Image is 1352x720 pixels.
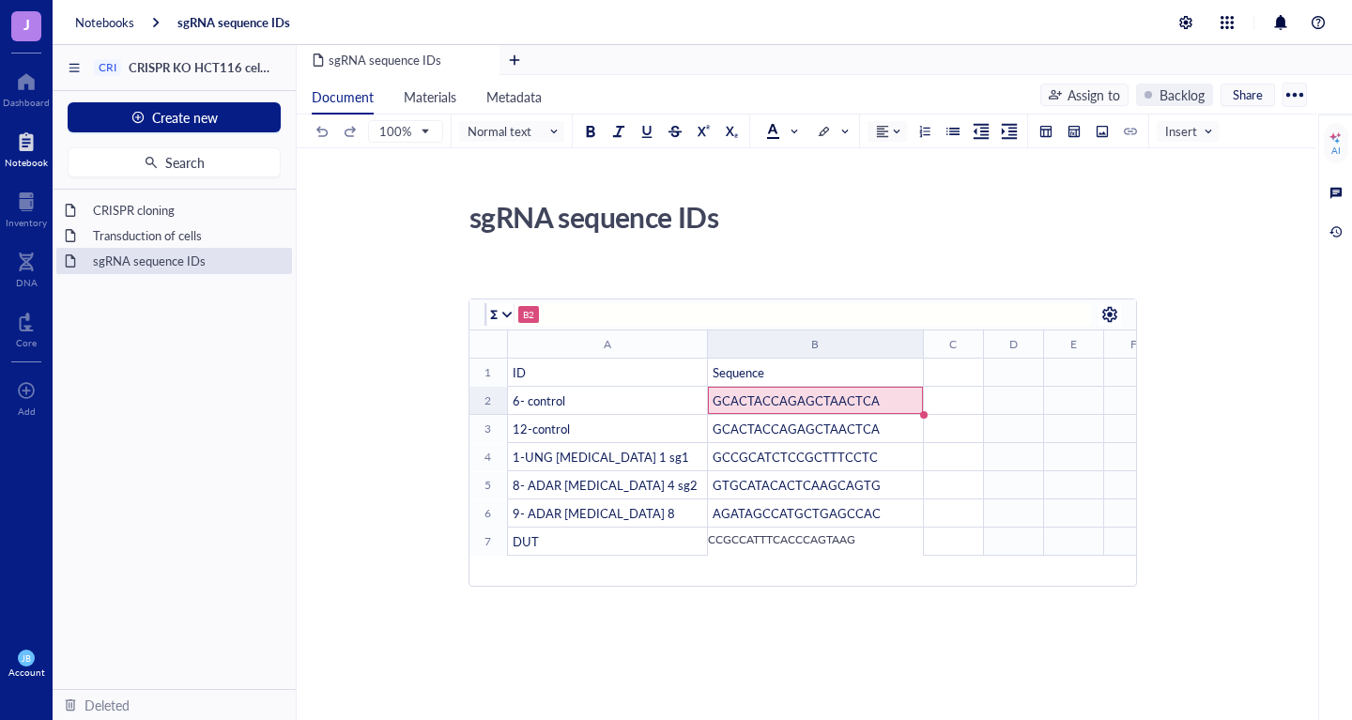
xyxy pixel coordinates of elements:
[1331,145,1341,156] div: AI
[468,123,560,140] span: Normal text
[513,448,689,466] span: 1-UNG [MEDICAL_DATA] 1 sg1
[3,97,50,108] div: Dashboard
[707,330,923,359] th: B
[1043,330,1103,359] th: E
[713,504,881,522] span: AGATAGCCATGCTGAGCCAC
[469,415,507,443] th: 3
[312,87,374,106] span: Document
[84,695,130,715] div: Deleted
[1103,330,1163,359] th: F
[983,330,1043,359] th: D
[404,87,456,106] span: Materials
[8,666,45,678] div: Account
[513,504,675,522] span: 9- ADAR [MEDICAL_DATA] 8
[75,14,134,31] a: Notebooks
[1165,123,1214,140] span: Insert
[469,471,507,499] th: 5
[165,155,205,170] span: Search
[486,87,542,106] span: Metadata
[523,309,534,320] div: B2
[1233,86,1263,103] span: Share
[177,14,290,31] a: sgRNA sequence IDs
[513,363,526,381] span: ID
[713,391,880,409] span: GCACTACCAGAGCTAACTCA
[507,330,707,359] th: A
[18,406,36,417] div: Add
[469,528,507,556] th: 7
[68,147,281,177] button: Search
[923,330,983,359] th: C
[713,363,764,381] span: Sequence
[469,443,507,471] th: 4
[84,222,284,249] div: Transduction of cells
[6,217,47,228] div: Inventory
[1221,84,1275,106] button: Share
[461,193,1129,240] div: sgRNA sequence IDs
[23,12,30,36] span: J
[469,359,507,387] th: 1
[6,187,47,228] a: Inventory
[469,499,507,528] th: 6
[1160,84,1205,105] div: Backlog
[713,420,880,437] span: GCACTACCAGAGCTAACTCA
[3,67,50,108] a: Dashboard
[16,247,38,288] a: DNA
[713,448,878,466] span: GCCGCATCTCCGCTTTCCTC
[5,157,48,168] div: Notebook
[129,58,290,76] span: CRISPR KO HCT116 cell lines
[5,127,48,168] a: Notebook
[68,102,281,132] button: Create new
[469,387,507,415] th: 2
[513,476,698,494] span: 8- ADAR [MEDICAL_DATA] 4 sg2
[16,307,37,348] a: Core
[513,420,570,437] span: 12-control
[16,277,38,288] div: DNA
[1068,84,1120,105] div: Assign to
[713,476,881,494] span: GTGCATACACTCAAGCAGTG
[22,653,30,664] span: JB
[99,61,116,74] div: CRI
[708,531,855,547] span: CCGCCATTTCACCCAGTAAG
[152,110,218,125] span: Create new
[84,248,284,274] div: sgRNA sequence IDs
[513,532,539,550] span: DUT
[84,197,284,223] div: CRISPR cloning
[16,337,37,348] div: Core
[513,391,565,409] span: 6- control
[379,123,428,140] span: 100%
